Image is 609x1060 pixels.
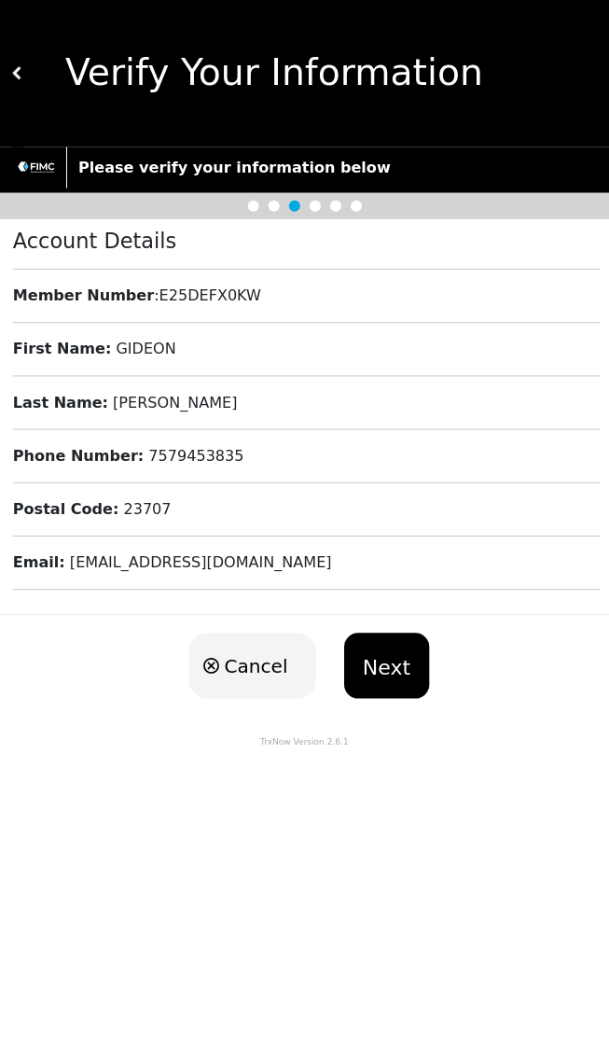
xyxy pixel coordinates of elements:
[225,649,288,677] span: Cancel
[14,286,155,303] b: Member Number
[189,631,316,696] button: Cancel
[344,631,429,696] button: Next
[25,46,597,101] div: Verify Your Information
[14,339,112,356] b: First Name :
[14,337,600,359] div: GIDEON
[19,160,56,173] img: trx now logo
[12,66,25,79] img: white carat left
[14,445,145,463] b: Phone Number :
[14,390,600,412] div: [PERSON_NAME]
[14,443,600,466] div: 7579453835
[14,284,600,306] div: : E25DEFX0KW
[14,551,66,569] b: Email :
[79,158,391,175] strong: Please verify your information below
[14,228,600,253] h4: Account Details
[14,498,119,516] b: Postal Code :
[14,392,109,410] b: Last Name :
[14,550,600,572] div: [EMAIL_ADDRESS][DOMAIN_NAME]
[14,496,600,519] div: 23707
